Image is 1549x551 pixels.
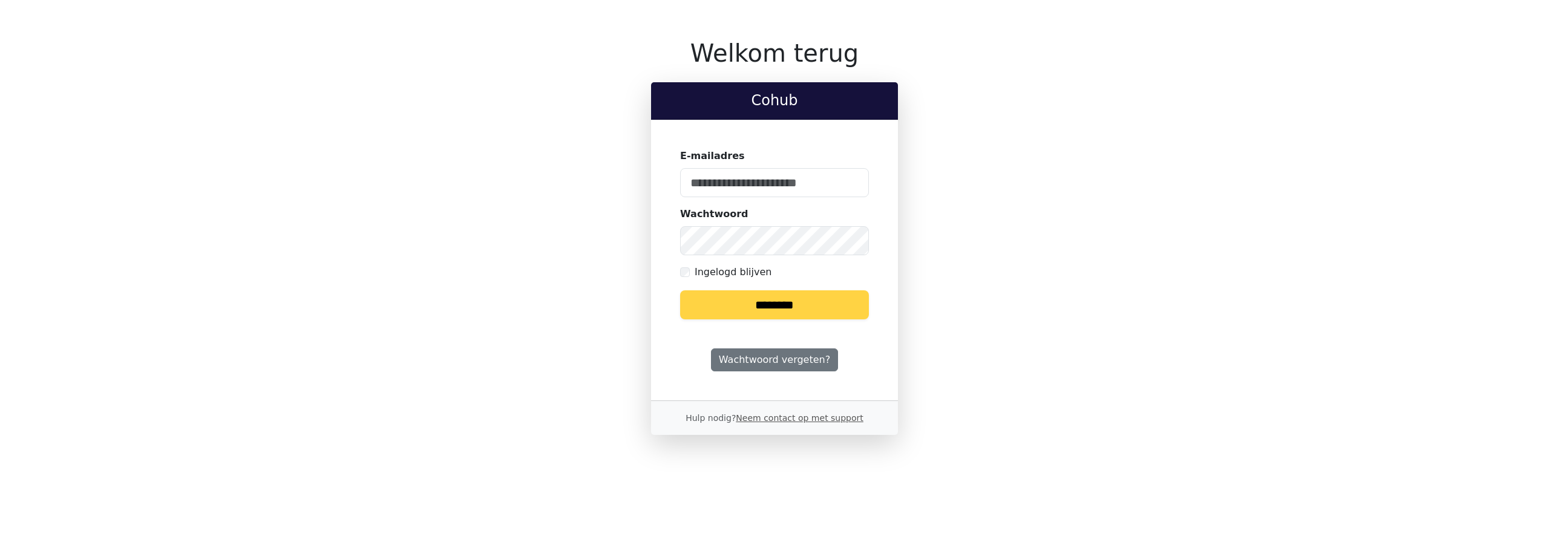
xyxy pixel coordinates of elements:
label: Wachtwoord [680,207,748,221]
a: Neem contact op met support [736,413,863,423]
small: Hulp nodig? [686,413,863,423]
a: Wachtwoord vergeten? [711,348,838,371]
h2: Cohub [661,92,888,109]
label: Ingelogd blijven [695,265,771,279]
label: E-mailadres [680,149,745,163]
h1: Welkom terug [651,39,898,68]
